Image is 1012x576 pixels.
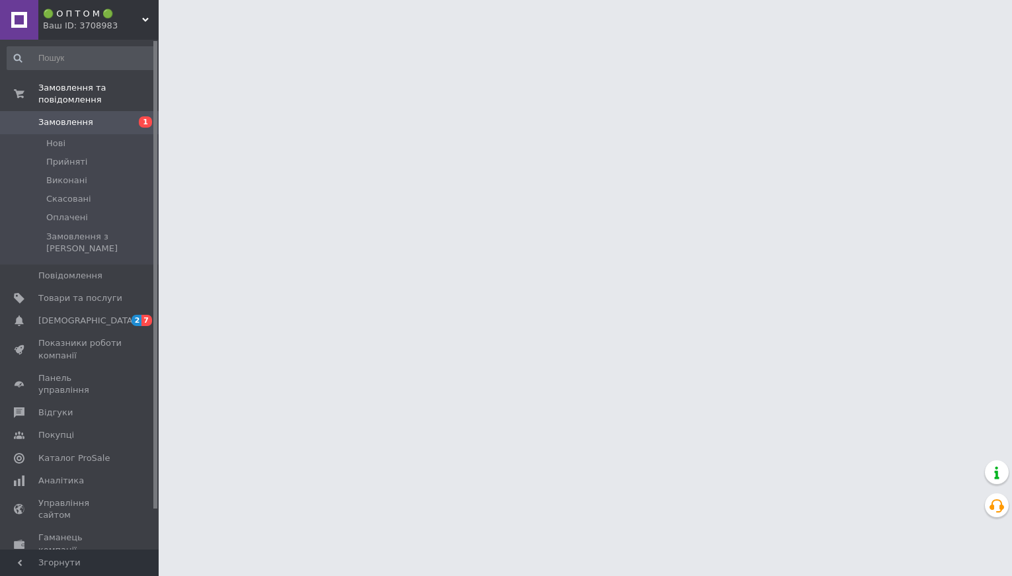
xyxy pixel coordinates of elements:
span: Прийняті [46,156,87,168]
div: Ваш ID: 3708983 [43,20,159,32]
span: 🟢 О П Т О М 🟢 [43,8,142,20]
span: Товари та послуги [38,292,122,304]
span: Аналітика [38,475,84,487]
span: Скасовані [46,193,91,205]
span: 7 [141,315,152,326]
span: [DEMOGRAPHIC_DATA] [38,315,136,327]
span: Нові [46,138,65,149]
span: Панель управління [38,372,122,396]
span: 2 [132,315,142,326]
span: Виконані [46,175,87,186]
input: Пошук [7,46,156,70]
span: Показники роботи компанії [38,337,122,361]
span: Повідомлення [38,270,102,282]
span: 1 [139,116,152,128]
span: Покупці [38,429,74,441]
span: Замовлення з [PERSON_NAME] [46,231,155,255]
span: Відгуки [38,407,73,419]
span: Каталог ProSale [38,452,110,464]
span: Оплачені [46,212,88,224]
span: Гаманець компанії [38,532,122,555]
span: Замовлення та повідомлення [38,82,159,106]
span: Замовлення [38,116,93,128]
span: Управління сайтом [38,497,122,521]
